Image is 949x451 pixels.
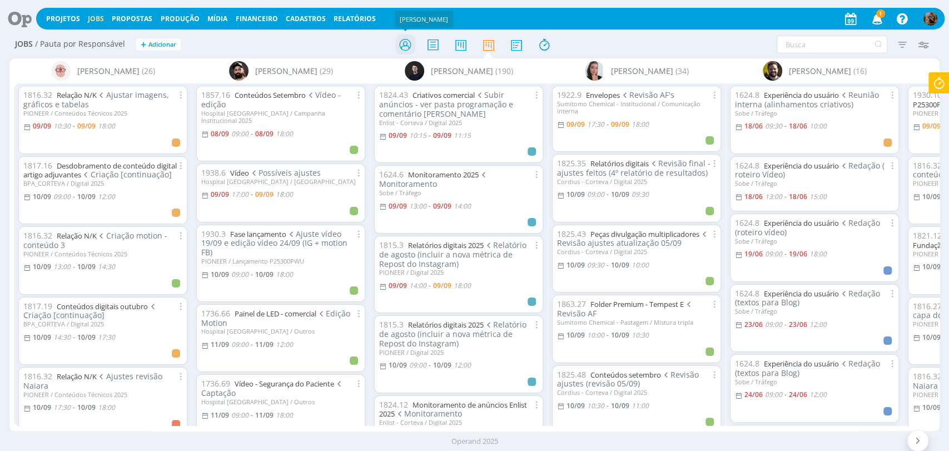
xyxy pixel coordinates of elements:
a: Projetos [46,14,80,23]
: 10:00 [809,121,827,131]
div: BPA_CORTEVA / Digital 2025 [23,320,182,328]
: - [251,131,253,137]
a: Peças divulgação multiplicadores [590,229,699,239]
span: Redação (textos para Blog) [735,288,880,308]
: 10:00 [587,330,604,340]
span: 1817.16 [23,160,52,171]
: 10:30 [587,401,604,410]
: 13:00 [53,262,71,271]
: 11/09 [255,410,274,420]
button: Projetos [43,14,83,23]
: 09/09 [389,281,407,290]
: 24/06 [789,390,807,399]
img: B [229,61,249,81]
div: Sobe / Tráfego [379,189,538,196]
: 09:00 [765,320,782,329]
: - [784,251,787,257]
: 10/09 [922,262,941,271]
span: Relatório de agosto (incluir a nova métrica de Repost do Instagram) [379,319,526,349]
span: (26) [142,65,155,77]
: 18/06 [789,121,807,131]
a: Relatórios digitais 2025 [408,240,484,250]
: 19/06 [789,249,807,259]
div: Sobe / Tráfego [735,110,894,117]
: 19/06 [744,249,763,259]
button: Mídia [204,14,231,23]
img: A [51,61,71,81]
div: Hospital [GEOGRAPHIC_DATA] / Outros [201,328,360,335]
span: Subir anúncios - ver pasta programação e comentário [PERSON_NAME] [379,90,513,119]
span: Edição Motion [201,308,350,328]
: - [73,194,75,200]
: 09:00 [409,360,426,370]
div: PIONEER / Conteúdos Técnicos 2025 [23,391,182,398]
: 10/09 [77,403,96,412]
: 09/09 [33,121,51,131]
: 14:00 [454,201,471,211]
a: Envelopes [586,90,620,100]
: 09:30 [765,121,782,131]
a: Vídeo - Segurança do Paciente [235,379,334,389]
: - [607,262,609,269]
span: 1624.6 [379,169,404,180]
: - [784,321,787,328]
span: 1825.43 [557,229,586,239]
a: Mídia [207,14,227,23]
a: Relação N/K [57,90,97,100]
: 18/06 [744,121,763,131]
span: Ajuste vídeo 19/09 e edição vídeo 24/09 (IG + motion FB) [201,229,347,258]
: 10/09 [211,270,229,279]
: 08/09 [255,129,274,138]
: 18:00 [276,129,293,138]
span: 1815.3 [379,319,404,330]
button: +Adicionar [136,39,181,51]
: - [251,341,253,348]
a: Folder Premium - Tempest E [590,299,684,309]
a: Relatórios [334,14,376,23]
: 09:00 [231,340,249,349]
a: Conteúdos Setembro [235,90,306,100]
span: 1624.8 [735,288,759,299]
a: Produção [161,14,200,23]
span: Relatório de agosto (incluir a nova métrica de Repost do Instagram) [379,240,526,269]
: - [784,391,787,398]
: 10:00 [632,260,649,270]
: 18:00 [98,403,115,412]
span: 1736.66 [201,308,230,319]
span: 1815.3 [379,240,404,250]
: 10/09 [389,360,407,370]
: - [607,403,609,409]
span: 1816.32 [23,90,52,100]
span: Captação [201,378,344,398]
span: 1736.69 [201,378,230,389]
div: PIONEER / Digital 2025 [379,349,538,356]
span: 1863.27 [557,299,586,309]
: 13:00 [409,201,426,211]
: - [607,191,609,198]
div: BPA_CORTEVA / Digital 2025 [23,180,182,187]
a: Experiência do usuário [764,359,839,369]
: 18:00 [276,190,293,199]
: - [73,123,75,130]
span: Criação motion - conteúdo 3 [23,230,167,250]
a: Relação N/K [57,231,97,241]
span: 1624.8 [735,217,759,228]
: 09:00 [231,410,249,420]
: 09:30 [632,190,649,199]
a: Relatórios digitais [590,158,649,168]
: 12:00 [98,192,115,201]
span: (34) [675,65,689,77]
: 09:00 [765,390,782,399]
: - [73,334,75,341]
div: PIONEER / Conteúdos Técnicos 2025 [23,250,182,257]
span: 1857.16 [201,90,230,100]
div: Cordius - Corteva / Digital 2025 [557,248,716,255]
: 10/09 [33,403,51,412]
: 09/09 [211,190,229,199]
: 10/09 [922,403,941,412]
span: 1816.32 [913,371,942,381]
: 09:30 [587,260,604,270]
: - [607,332,609,339]
: - [784,194,787,200]
span: 1816.32 [23,230,52,241]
